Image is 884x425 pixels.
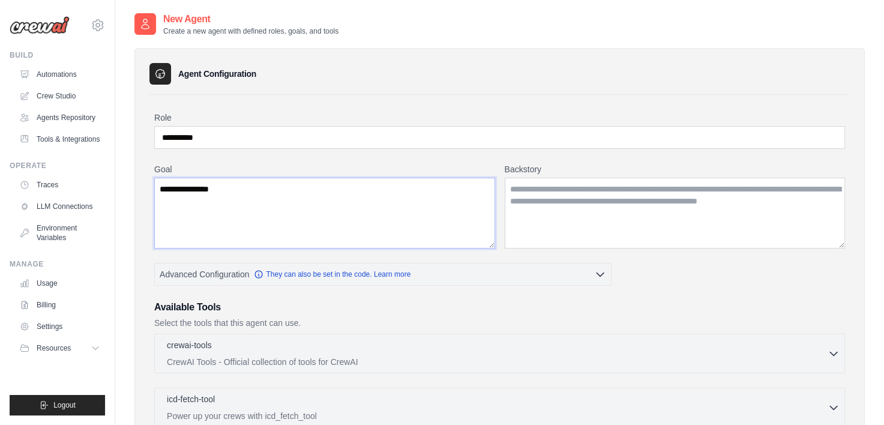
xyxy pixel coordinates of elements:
[167,339,212,351] p: crewai-tools
[154,317,845,329] p: Select the tools that this agent can use.
[160,393,840,422] button: icd-fetch-tool Power up your crews with icd_fetch_tool
[178,68,256,80] h3: Agent Configuration
[155,264,611,285] button: Advanced Configuration They can also be set in the code. Learn more
[10,16,70,34] img: Logo
[14,197,105,216] a: LLM Connections
[14,339,105,358] button: Resources
[163,12,338,26] h2: New Agent
[10,161,105,170] div: Operate
[14,175,105,194] a: Traces
[53,400,76,410] span: Logout
[14,274,105,293] a: Usage
[154,163,495,175] label: Goal
[167,410,828,422] p: Power up your crews with icd_fetch_tool
[254,270,410,279] a: They can also be set in the code. Learn more
[154,300,845,315] h3: Available Tools
[14,317,105,336] a: Settings
[505,163,846,175] label: Backstory
[167,356,828,368] p: CrewAI Tools - Official collection of tools for CrewAI
[10,259,105,269] div: Manage
[160,268,249,280] span: Advanced Configuration
[160,339,840,368] button: crewai-tools CrewAI Tools - Official collection of tools for CrewAI
[14,295,105,315] a: Billing
[10,50,105,60] div: Build
[10,395,105,415] button: Logout
[14,219,105,247] a: Environment Variables
[167,393,215,405] p: icd-fetch-tool
[14,86,105,106] a: Crew Studio
[154,112,845,124] label: Role
[14,108,105,127] a: Agents Repository
[14,130,105,149] a: Tools & Integrations
[37,343,71,353] span: Resources
[163,26,338,36] p: Create a new agent with defined roles, goals, and tools
[14,65,105,84] a: Automations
